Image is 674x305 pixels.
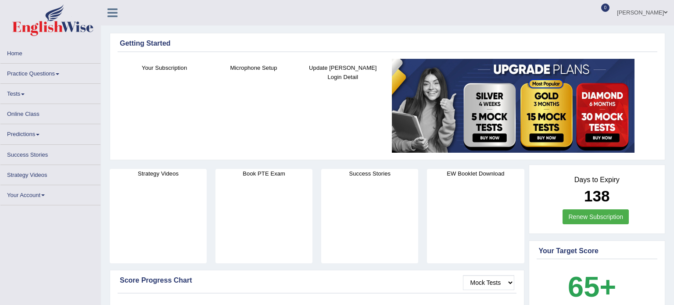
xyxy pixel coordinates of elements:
[0,165,100,182] a: Strategy Videos
[0,185,100,202] a: Your Account
[0,43,100,61] a: Home
[0,104,100,121] a: Online Class
[215,169,312,178] h4: Book PTE Exam
[303,63,383,82] h4: Update [PERSON_NAME] Login Detail
[124,63,204,72] h4: Your Subscription
[120,275,514,286] div: Score Progress Chart
[0,145,100,162] a: Success Stories
[601,4,610,12] span: 0
[563,209,629,224] a: Renew Subscription
[0,124,100,141] a: Predictions
[321,169,418,178] h4: Success Stories
[584,187,609,205] b: 138
[427,169,524,178] h4: EW Booklet Download
[392,59,635,153] img: small5.jpg
[120,38,655,49] div: Getting Started
[568,271,616,303] b: 65+
[0,64,100,81] a: Practice Questions
[213,63,294,72] h4: Microphone Setup
[0,84,100,101] a: Tests
[539,176,656,184] h4: Days to Expiry
[110,169,207,178] h4: Strategy Videos
[539,246,656,256] div: Your Target Score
